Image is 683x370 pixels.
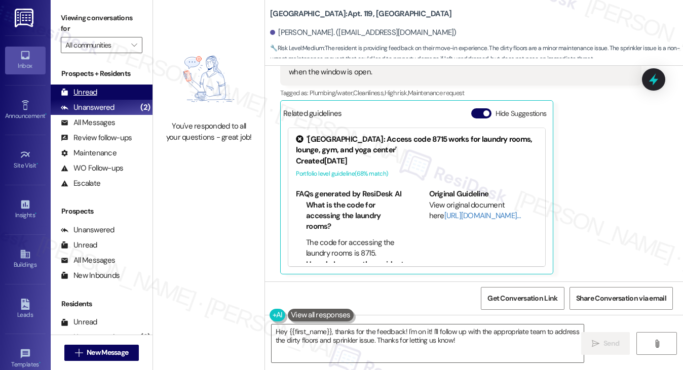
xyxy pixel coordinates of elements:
[51,299,153,309] div: Residents
[270,43,683,65] span: : The resident is providing feedback on their move-in experience. The dirty floors are a minor ma...
[61,10,142,37] label: Viewing conversations for
[280,86,641,100] div: Tagged as:
[481,287,564,310] button: Get Conversation Link
[496,108,547,119] label: Hide Suggestions
[581,332,630,355] button: Send
[164,121,253,143] div: You've responded to all your questions - great job!
[39,359,41,366] span: •
[444,211,521,221] a: [URL][DOMAIN_NAME]…
[61,148,117,158] div: Maintenance
[131,41,137,49] i: 
[61,225,115,235] div: Unanswered
[61,332,115,343] div: Unanswered
[592,340,599,348] i: 
[51,68,153,79] div: Prospects + Residents
[5,196,46,223] a: Insights •
[5,47,46,74] a: Inbox
[272,324,584,362] textarea: Hey {{first_name}}, thanks for the feedback! I'm on it! I'll follow up with the appropriate team ...
[5,146,46,174] a: Site Visit •
[61,102,115,113] div: Unanswered
[306,200,405,232] li: What is the code for accessing the laundry rooms?
[15,9,35,27] img: ResiDesk Logo
[65,37,126,53] input: All communities
[61,117,115,128] div: All Messages
[570,287,673,310] button: Share Conversation via email
[45,111,47,118] span: •
[408,89,465,97] span: Maintenance request
[61,133,132,143] div: Review follow-ups
[653,340,661,348] i: 
[310,89,353,97] span: Plumbing/water ,
[51,206,153,217] div: Prospects
[429,189,489,199] b: Original Guideline
[385,89,408,97] span: High risk ,
[61,255,115,266] div: All Messages
[353,89,384,97] span: Cleanliness ,
[36,160,38,168] span: •
[576,293,666,304] span: Share Conversation via email
[87,347,128,358] span: New Message
[35,210,36,217] span: •
[270,44,324,52] strong: 🔧 Risk Level: Medium
[61,317,97,327] div: Unread
[270,9,451,19] b: [GEOGRAPHIC_DATA]: Apt. 119, [GEOGRAPHIC_DATA]
[164,42,253,116] img: empty-state
[296,169,538,179] div: Portfolio level guideline ( 68 % match)
[487,293,557,304] span: Get Conversation Link
[61,87,97,98] div: Unread
[306,259,405,281] li: How do I access the resident lounge?
[64,345,139,361] button: New Message
[61,270,120,281] div: New Inbounds
[5,245,46,273] a: Buildings
[296,156,538,167] div: Created [DATE]
[270,27,457,38] div: [PERSON_NAME]. ([EMAIL_ADDRESS][DOMAIN_NAME])
[138,330,153,345] div: (2)
[283,108,342,123] div: Related guidelines
[429,200,538,222] div: View original document here
[296,189,401,199] b: FAQs generated by ResiDesk AI
[296,134,538,156] div: '[GEOGRAPHIC_DATA]: Access code 8715 works for laundry rooms, lounge, gym, and yoga center'
[603,338,619,349] span: Send
[75,349,83,357] i: 
[306,237,405,259] li: The code for accessing the laundry rooms is 8715.
[5,296,46,323] a: Leads
[61,163,123,174] div: WO Follow-ups
[138,100,153,115] div: (2)
[61,178,100,189] div: Escalate
[61,240,97,251] div: Unread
